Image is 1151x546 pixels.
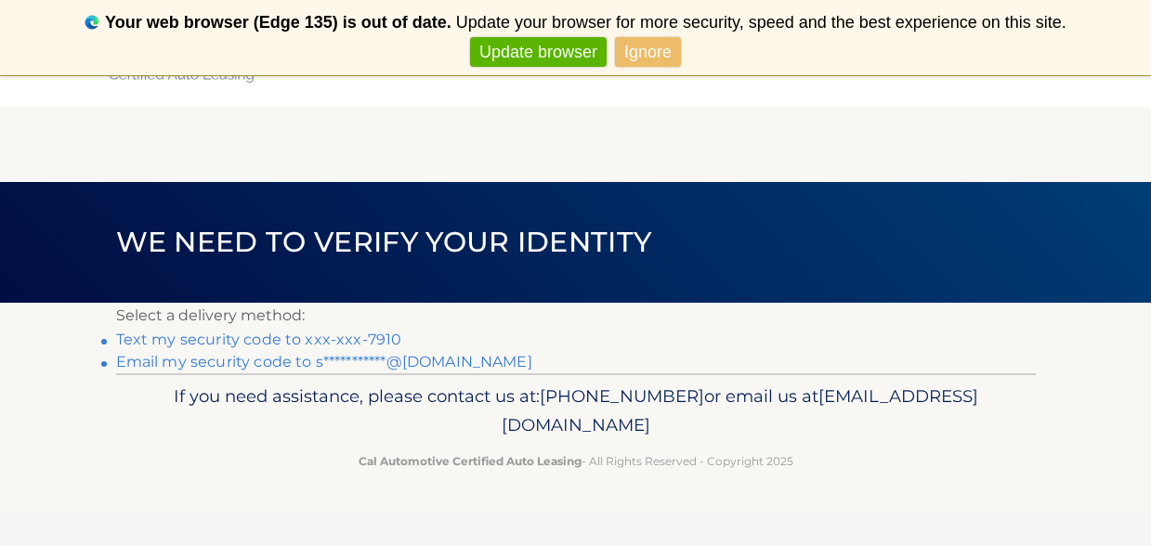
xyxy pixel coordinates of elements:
[359,454,582,468] strong: Cal Automotive Certified Auto Leasing
[615,37,681,68] a: Ignore
[116,225,652,259] span: We need to verify your identity
[116,331,402,348] a: Text my security code to xxx-xxx-7910
[470,37,607,68] a: Update browser
[105,13,451,32] b: Your web browser (Edge 135) is out of date.
[540,385,704,407] span: [PHONE_NUMBER]
[116,303,1036,329] p: Select a delivery method:
[128,382,1024,441] p: If you need assistance, please contact us at: or email us at
[456,13,1066,32] span: Update your browser for more security, speed and the best experience on this site.
[128,451,1024,471] p: - All Rights Reserved - Copyright 2025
